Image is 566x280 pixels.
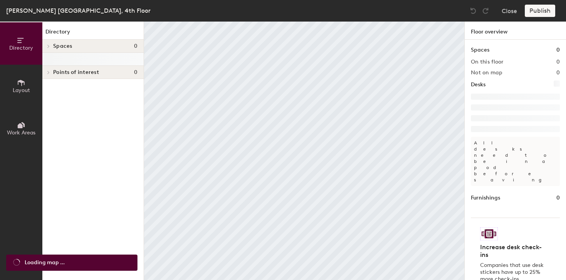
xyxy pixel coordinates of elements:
[471,59,504,65] h2: On this floor
[471,46,489,54] h1: Spaces
[53,43,72,49] span: Spaces
[471,80,486,89] h1: Desks
[556,46,560,54] h1: 0
[471,137,560,186] p: All desks need to be in a pod before saving
[53,69,99,75] span: Points of interest
[7,129,35,136] span: Work Areas
[42,28,144,40] h1: Directory
[144,22,464,280] canvas: Map
[556,59,560,65] h2: 0
[6,6,151,15] div: [PERSON_NAME] [GEOGRAPHIC_DATA], 4th Floor
[502,5,517,17] button: Close
[465,22,566,40] h1: Floor overview
[469,7,477,15] img: Undo
[482,7,489,15] img: Redo
[471,70,502,76] h2: Not on map
[480,227,498,240] img: Sticker logo
[25,258,65,267] span: Loading map ...
[134,43,137,49] span: 0
[134,69,137,75] span: 0
[13,87,30,94] span: Layout
[9,45,33,51] span: Directory
[480,243,546,259] h4: Increase desk check-ins
[556,194,560,202] h1: 0
[471,194,500,202] h1: Furnishings
[556,70,560,76] h2: 0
